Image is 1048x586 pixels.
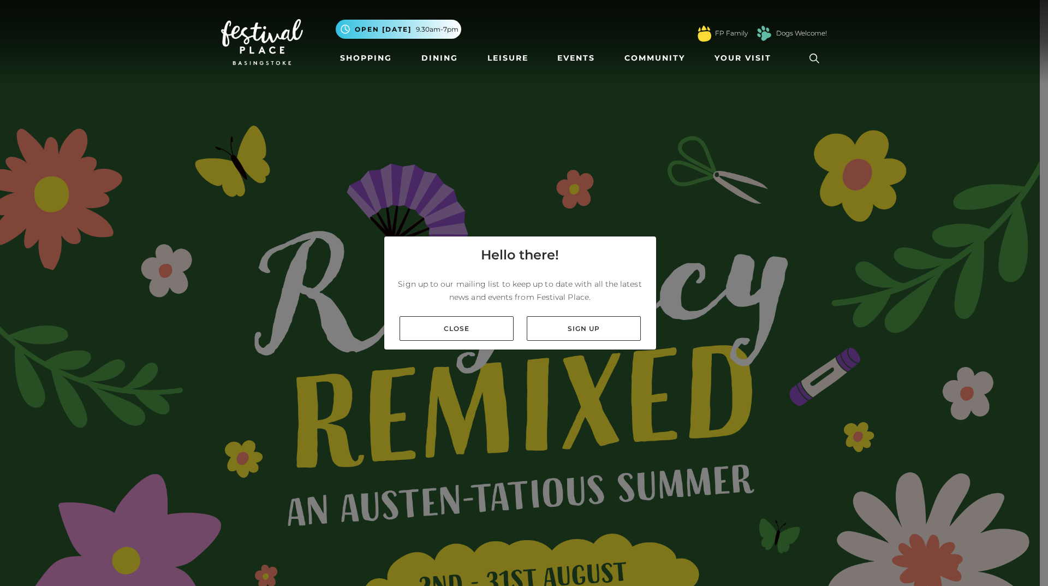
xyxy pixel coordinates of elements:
[393,277,647,304] p: Sign up to our mailing list to keep up to date with all the latest news and events from Festival ...
[417,48,462,68] a: Dining
[336,48,396,68] a: Shopping
[221,19,303,65] img: Festival Place Logo
[355,25,412,34] span: Open [DATE]
[776,28,827,38] a: Dogs Welcome!
[715,28,748,38] a: FP Family
[710,48,781,68] a: Your Visit
[527,316,641,341] a: Sign up
[620,48,689,68] a: Community
[481,245,559,265] h4: Hello there!
[714,52,771,64] span: Your Visit
[400,316,514,341] a: Close
[416,25,458,34] span: 9.30am-7pm
[336,20,461,39] button: Open [DATE] 9.30am-7pm
[553,48,599,68] a: Events
[483,48,533,68] a: Leisure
